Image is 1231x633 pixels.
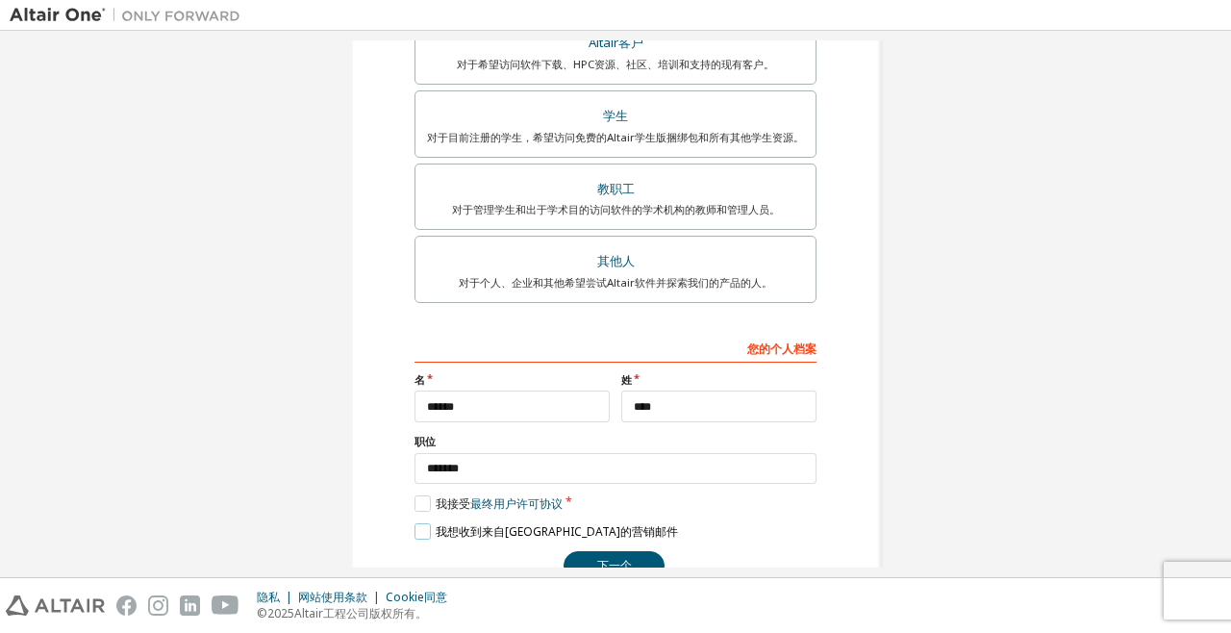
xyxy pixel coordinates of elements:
p: © 2025 Altair工程公司版权所有。 [257,605,459,621]
a: 最终用户许可协议 [470,495,563,512]
img: 阿尔泰尔一号 [10,6,250,25]
div: 对于个人、企业和其他希望尝试Altair软件并探索我们的产品的人。 [427,275,804,291]
div: 其他人 [427,248,804,275]
img: altair_logo.svg [6,595,105,616]
label: 姓 [621,372,816,388]
label: 我接受 [415,495,563,512]
img: linkedin.svg [180,595,200,616]
label: 职位 [415,434,816,449]
div: 学生 [427,103,804,130]
div: 教职工 [427,176,804,203]
img: youtube.svg [212,595,239,616]
div: 对于目前注册的学生，希望访问免费的Altair学生版捆绑包和所有其他学生资源。 [427,130,804,145]
div: Altair客户 [427,30,804,57]
div: 对于希望访问软件下载、HPC资源、社区、培训和支持的现有客户。 [427,57,804,72]
label: 名 [415,372,610,388]
img: instagram.svg [148,595,168,616]
button: 下一个 [564,551,665,580]
div: 网站使用条款 [298,590,386,605]
img: facebook.svg [116,595,137,616]
div: Cookie同意 [386,590,459,605]
div: 您的个人档案 [415,332,816,363]
div: 隐私 [257,590,298,605]
div: 对于管理学生和出于学术目的访问软件的学术机构的教师和管理人员。 [427,202,804,217]
label: 我想收到来自[GEOGRAPHIC_DATA]的营销邮件 [415,523,678,540]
